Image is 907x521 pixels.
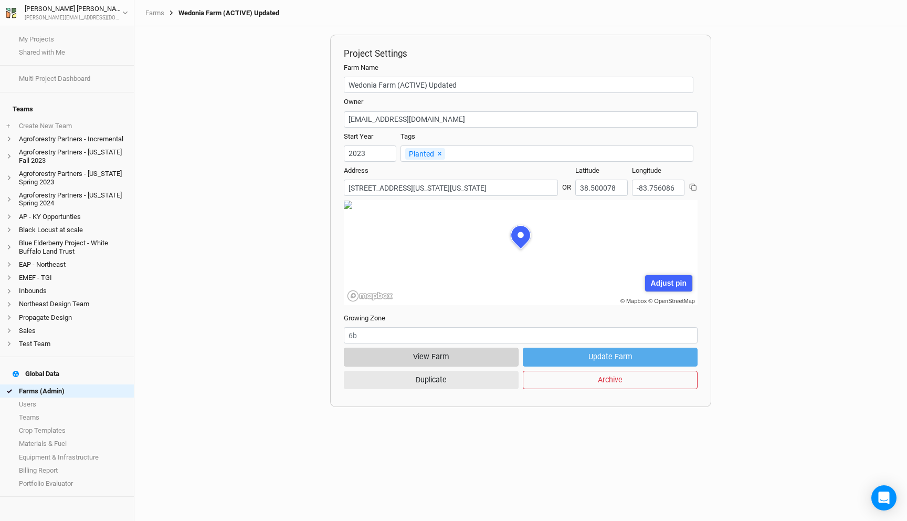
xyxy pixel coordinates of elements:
[344,97,363,107] label: Owner
[645,275,692,291] div: Adjust pin
[13,370,59,378] div: Global Data
[6,122,10,130] span: +
[6,99,128,120] h4: Teams
[344,145,396,162] input: Start Year
[562,174,571,192] div: OR
[689,183,698,192] button: Copy
[438,149,441,158] span: ×
[344,180,558,196] input: Address (123 James St...)
[344,132,373,141] label: Start Year
[25,14,122,22] div: [PERSON_NAME][EMAIL_ADDRESS][DOMAIN_NAME]
[575,166,599,175] label: Latitude
[620,298,647,304] a: © Mapbox
[347,290,393,302] a: Mapbox logo
[632,166,661,175] label: Longitude
[523,371,698,389] button: Archive
[5,3,129,22] button: [PERSON_NAME] [PERSON_NAME][PERSON_NAME][EMAIL_ADDRESS][DOMAIN_NAME]
[871,485,897,510] div: Open Intercom Messenger
[405,148,445,160] div: Planted
[344,314,385,323] label: Growing Zone
[575,180,628,196] input: Latitude
[344,327,698,343] input: 6b
[145,9,164,17] a: Farms
[344,348,519,366] button: View Farm
[648,298,695,304] a: © OpenStreetMap
[344,77,693,93] input: Project/Farm Name
[632,180,684,196] input: Longitude
[523,348,698,366] button: Update Farm
[344,111,698,128] input: ranan@propagateag.com
[400,132,415,141] label: Tags
[25,4,122,14] div: [PERSON_NAME] [PERSON_NAME]
[344,63,378,72] label: Farm Name
[344,166,368,175] label: Address
[344,48,698,59] h2: Project Settings
[164,9,279,17] div: Wedonia Farm (ACTIVE) Updated
[434,147,445,160] button: Remove
[344,371,519,389] button: Duplicate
